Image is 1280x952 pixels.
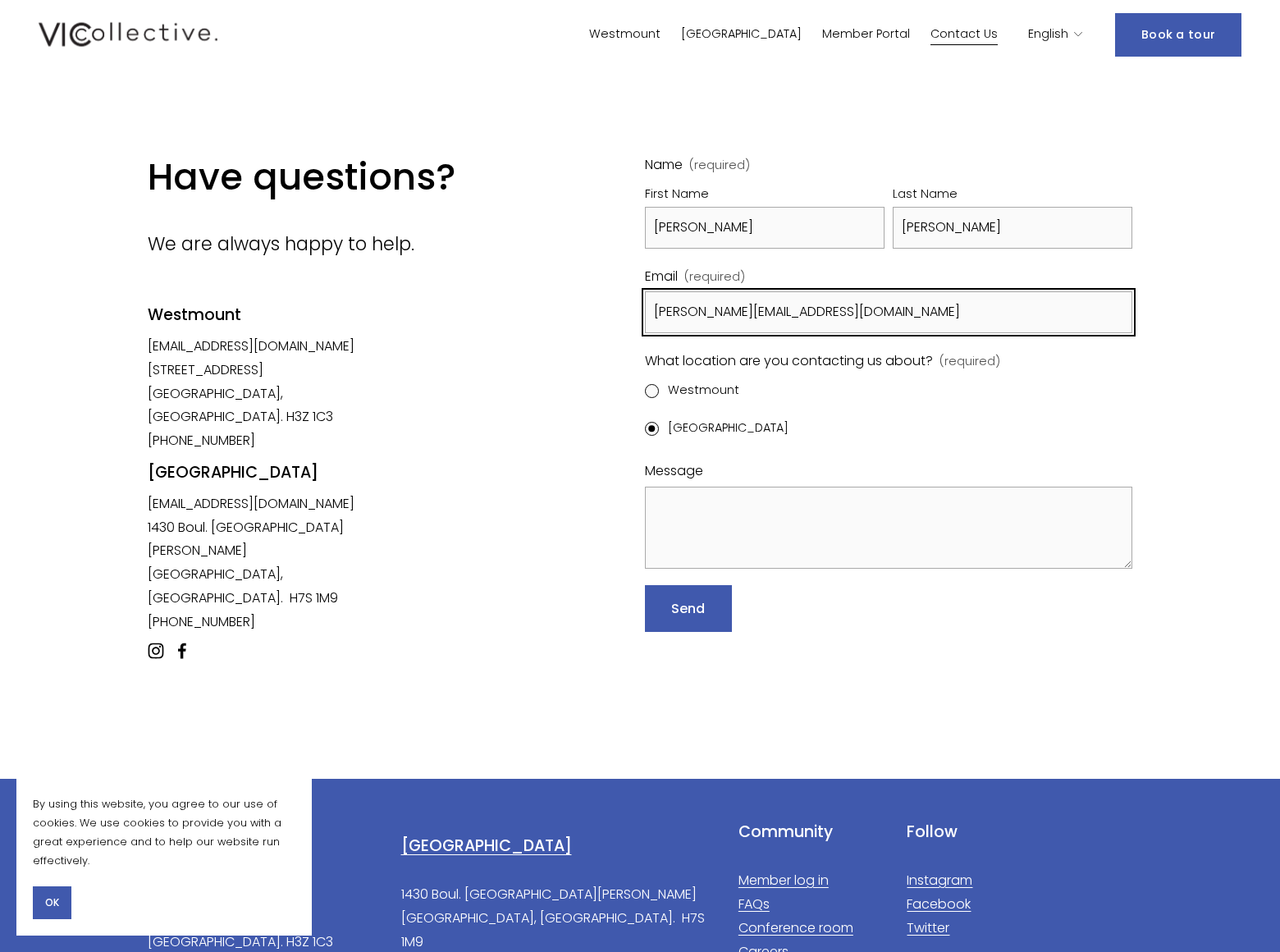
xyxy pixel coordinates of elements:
[148,643,164,659] a: Instagram
[681,23,802,47] a: [GEOGRAPHIC_DATA]
[907,917,949,941] a: Twitter
[45,895,59,910] span: OK
[148,227,553,260] p: We are always happy to help.
[148,335,387,453] p: [EMAIL_ADDRESS][DOMAIN_NAME] [STREET_ADDRESS] [GEOGRAPHIC_DATA], [GEOGRAPHIC_DATA]. H3Z 1C3 [PHON...
[645,350,933,373] span: What location are you contacting us about?
[689,159,750,171] span: (required)
[907,822,1131,844] h4: Follow
[907,869,972,893] a: Instagram
[684,267,745,288] span: (required)
[645,460,703,483] span: Message
[645,265,678,289] span: Email
[671,599,706,618] span: Send
[1028,24,1068,45] span: English
[738,869,829,893] a: Member log in
[148,153,553,201] h2: Have questions?
[589,23,661,47] a: Westmount
[1028,23,1084,47] div: language picker
[401,835,572,858] a: [GEOGRAPHIC_DATA]
[907,893,971,917] a: Facebook
[645,153,683,177] span: Name
[148,492,387,634] p: [EMAIL_ADDRESS][DOMAIN_NAME] 1430 Boul. [GEOGRAPHIC_DATA][PERSON_NAME] [GEOGRAPHIC_DATA], [GEOGRA...
[148,462,387,484] h4: [GEOGRAPHIC_DATA]
[738,917,853,941] a: Conference room
[16,778,312,936] section: Cookie banner
[645,184,885,207] div: First Name
[645,585,732,632] button: SendSend
[174,643,190,659] a: facebook-unauth
[33,794,295,870] p: By using this website, you agree to our use of cookies. We use cookies to provide you with a grea...
[39,19,217,50] img: Vic Collective
[893,184,1132,207] div: Last Name
[148,304,387,327] h4: Westmount
[738,893,770,917] a: FAQs
[738,822,880,844] h4: Community
[930,23,998,47] a: Contact Us
[33,886,71,919] button: OK
[1115,13,1241,57] a: Book a tour
[939,351,1000,373] span: (required)
[822,23,910,47] a: Member Portal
